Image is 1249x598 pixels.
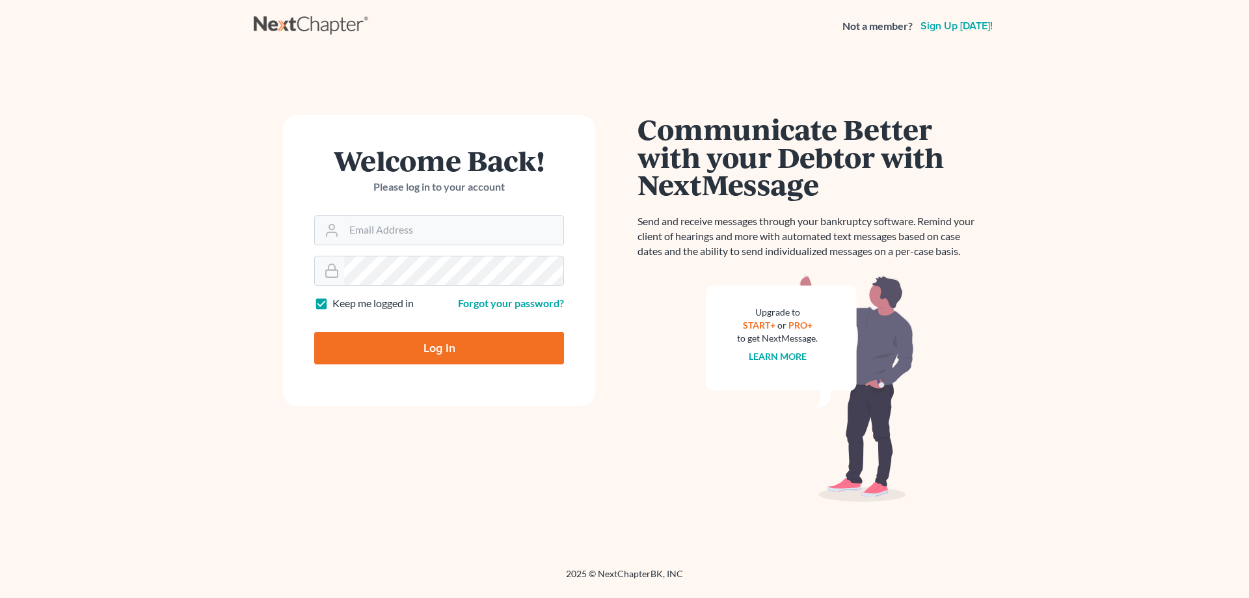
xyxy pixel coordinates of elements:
[918,21,995,31] a: Sign up [DATE]!
[842,19,913,34] strong: Not a member?
[737,332,818,345] div: to get NextMessage.
[788,319,813,331] a: PRO+
[749,351,807,362] a: Learn more
[638,115,982,198] h1: Communicate Better with your Debtor with NextMessage
[706,275,914,502] img: nextmessage_bg-59042aed3d76b12b5cd301f8e5b87938c9018125f34e5fa2b7a6b67550977c72.svg
[638,214,982,259] p: Send and receive messages through your bankruptcy software. Remind your client of hearings and mo...
[254,567,995,591] div: 2025 © NextChapterBK, INC
[332,296,414,311] label: Keep me logged in
[344,216,563,245] input: Email Address
[314,180,564,195] p: Please log in to your account
[737,306,818,319] div: Upgrade to
[743,319,775,331] a: START+
[777,319,786,331] span: or
[314,146,564,174] h1: Welcome Back!
[458,297,564,309] a: Forgot your password?
[314,332,564,364] input: Log In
